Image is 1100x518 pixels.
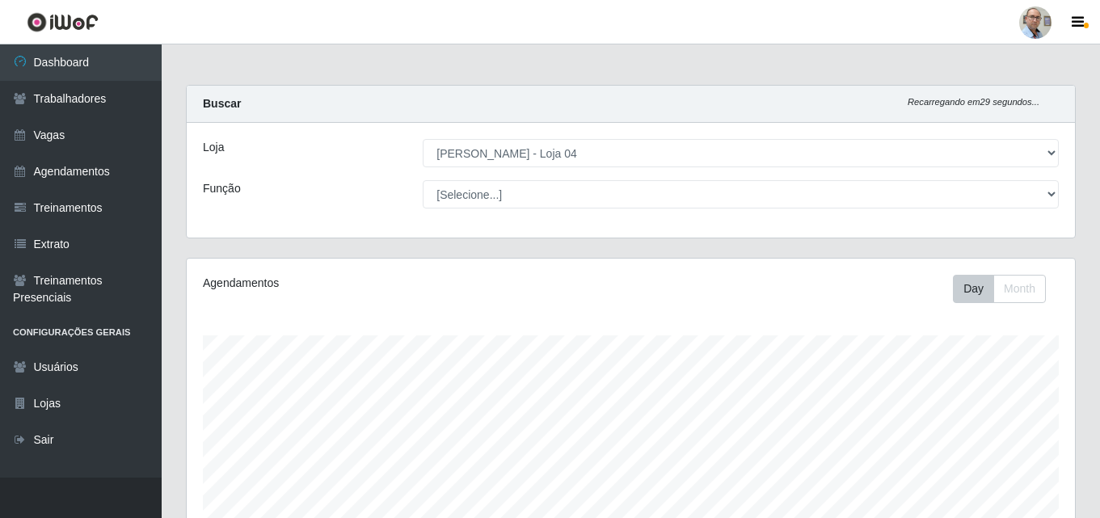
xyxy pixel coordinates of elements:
[203,97,241,110] strong: Buscar
[27,12,99,32] img: CoreUI Logo
[953,275,1046,303] div: First group
[203,180,241,197] label: Função
[993,275,1046,303] button: Month
[203,139,224,156] label: Loja
[908,97,1039,107] i: Recarregando em 29 segundos...
[953,275,1059,303] div: Toolbar with button groups
[953,275,994,303] button: Day
[203,275,546,292] div: Agendamentos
